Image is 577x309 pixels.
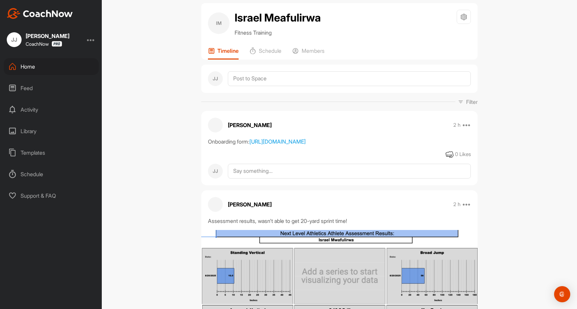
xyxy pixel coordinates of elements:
[235,10,321,26] h2: Israel Meafulirwa
[453,201,460,208] p: 2 h
[4,187,99,204] div: Support & FAQ
[4,123,99,140] div: Library
[453,122,460,128] p: 2 h
[208,217,471,225] div: Assessment results, wasn't able to get 20-yard sprint time!
[208,164,223,179] div: JJ
[208,71,223,86] div: JJ
[7,32,22,47] div: JJ
[466,98,478,106] p: Filter
[4,58,99,75] div: Home
[208,138,471,146] div: Onboarding form:
[302,47,325,54] p: Members
[455,151,471,158] div: 0 Likes
[217,47,239,54] p: Timeline
[208,12,230,34] div: IM
[7,8,73,19] img: CoachNow
[554,286,570,302] div: Open Intercom Messenger
[4,166,99,183] div: Schedule
[235,29,321,37] p: Fitness Training
[259,47,281,54] p: Schedule
[249,138,306,145] a: [URL][DOMAIN_NAME]
[4,80,99,96] div: Feed
[228,121,272,129] p: [PERSON_NAME]
[26,33,69,39] div: [PERSON_NAME]
[52,41,62,47] img: CoachNow Pro
[4,144,99,161] div: Templates
[228,200,272,208] p: [PERSON_NAME]
[4,101,99,118] div: Activity
[26,41,62,47] div: CoachNow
